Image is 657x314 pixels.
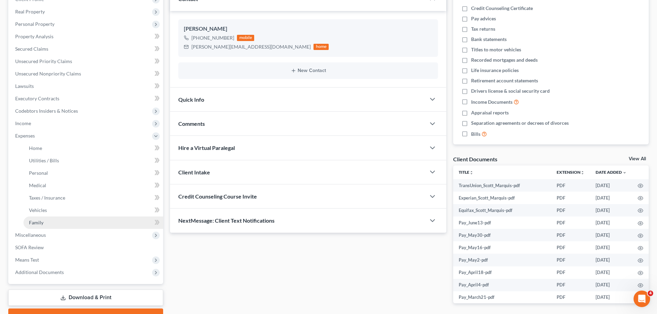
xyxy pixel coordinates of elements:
span: Medical [29,182,46,188]
span: Home [29,145,42,151]
span: Personal [29,170,48,176]
a: View All [629,156,646,161]
td: PDF [551,279,590,291]
td: [DATE] [590,179,632,192]
span: 4 [648,291,653,296]
span: Credit Counseling Certificate [471,5,533,12]
i: expand_more [623,171,627,175]
td: Pay_May30-pdf [453,229,551,241]
span: Income [15,120,31,126]
span: Family [29,220,43,225]
span: Client Intake [178,169,210,175]
span: Bank statements [471,36,507,43]
td: [DATE] [590,266,632,279]
span: Unsecured Priority Claims [15,58,72,64]
div: Client Documents [453,155,497,163]
td: PDF [551,192,590,204]
td: [DATE] [590,192,632,204]
td: PDF [551,291,590,304]
a: Secured Claims [10,43,163,55]
a: Utilities / Bills [23,154,163,167]
span: Vehicles [29,207,47,213]
a: Property Analysis [10,30,163,43]
div: home [313,44,329,50]
span: Utilities / Bills [29,158,59,163]
a: Date Added expand_more [596,170,627,175]
span: Pay advices [471,15,496,22]
iframe: Intercom live chat [634,291,650,307]
td: [DATE] [590,229,632,241]
button: New Contact [184,68,432,73]
a: Medical [23,179,163,192]
td: [DATE] [590,241,632,254]
a: Lawsuits [10,80,163,92]
td: PDF [551,266,590,279]
div: [PERSON_NAME][EMAIL_ADDRESS][DOMAIN_NAME] [191,43,311,50]
span: Taxes / Insurance [29,195,65,201]
i: unfold_more [580,171,585,175]
a: Executory Contracts [10,92,163,105]
span: Miscellaneous [15,232,46,238]
span: Lawsuits [15,83,34,89]
td: [DATE] [590,204,632,216]
i: unfold_more [469,171,474,175]
a: Taxes / Insurance [23,192,163,204]
span: Quick Info [178,96,204,103]
td: Pay_April4-pdf [453,279,551,291]
span: Tax returns [471,26,495,32]
span: Property Analysis [15,33,53,39]
div: [PHONE_NUMBER] [191,34,234,41]
span: Income Documents [471,99,512,105]
a: Titleunfold_more [459,170,474,175]
td: Pay_April18-pdf [453,266,551,279]
td: Experian_Scott_Marquis-pdf [453,192,551,204]
a: Home [23,142,163,154]
td: Pay_May2-pdf [453,254,551,266]
a: Unsecured Priority Claims [10,55,163,68]
span: Real Property [15,9,45,14]
td: [DATE] [590,216,632,229]
span: Expenses [15,133,35,139]
a: Personal [23,167,163,179]
span: Life insurance policies [471,67,519,74]
span: Secured Claims [15,46,48,52]
td: [DATE] [590,279,632,291]
td: PDF [551,241,590,254]
span: SOFA Review [15,244,44,250]
span: Retirement account statements [471,77,538,84]
a: Family [23,216,163,229]
span: Means Test [15,257,39,263]
span: Codebtors Insiders & Notices [15,108,78,114]
td: TransUnion_Scott_Marquis-pdf [453,179,551,192]
a: Vehicles [23,204,163,216]
span: Separation agreements or decrees of divorces [471,120,569,126]
td: Pay_March21-pdf [453,291,551,304]
span: Additional Documents [15,269,64,275]
span: Titles to motor vehicles [471,46,521,53]
td: PDF [551,216,590,229]
a: Extensionunfold_more [557,170,585,175]
span: Drivers license & social security card [471,88,550,94]
td: [DATE] [590,291,632,304]
a: SOFA Review [10,241,163,254]
span: Recorded mortgages and deeds [471,57,538,63]
span: Executory Contracts [15,95,59,101]
span: Credit Counseling Course Invite [178,193,257,200]
td: PDF [551,204,590,216]
span: NextMessage: Client Text Notifications [178,217,275,224]
span: Comments [178,120,205,127]
span: Hire a Virtual Paralegal [178,144,235,151]
td: PDF [551,254,590,266]
a: Download & Print [8,290,163,306]
td: PDF [551,229,590,241]
td: [DATE] [590,254,632,266]
span: Unsecured Nonpriority Claims [15,71,81,77]
td: Pay_May16-pdf [453,241,551,254]
div: [PERSON_NAME] [184,25,432,33]
span: Appraisal reports [471,109,509,116]
div: mobile [237,35,254,41]
td: PDF [551,179,590,192]
span: Personal Property [15,21,54,27]
a: Unsecured Nonpriority Claims [10,68,163,80]
span: Bills [471,131,480,138]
